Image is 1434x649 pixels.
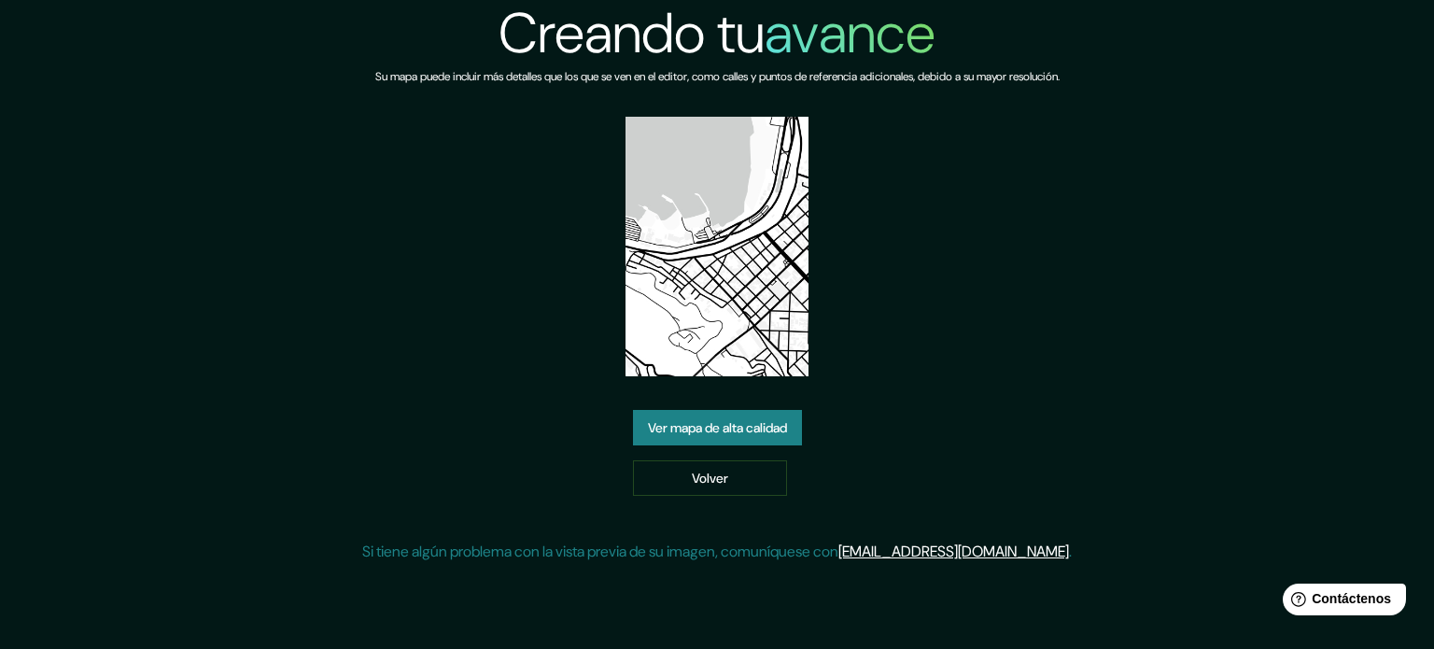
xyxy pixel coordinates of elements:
font: Su mapa puede incluir más detalles que los que se ven en el editor, como calles y puntos de refer... [375,69,1060,84]
font: Si tiene algún problema con la vista previa de su imagen, comuníquese con [362,542,838,561]
a: [EMAIL_ADDRESS][DOMAIN_NAME] [838,542,1069,561]
font: Ver mapa de alta calidad [648,419,787,436]
font: . [1069,542,1072,561]
a: Ver mapa de alta calidad [633,410,802,445]
a: Volver [633,460,787,496]
font: Volver [692,470,728,487]
iframe: Lanzador de widgets de ayuda [1268,576,1413,628]
img: vista previa del mapa creado [626,117,809,376]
